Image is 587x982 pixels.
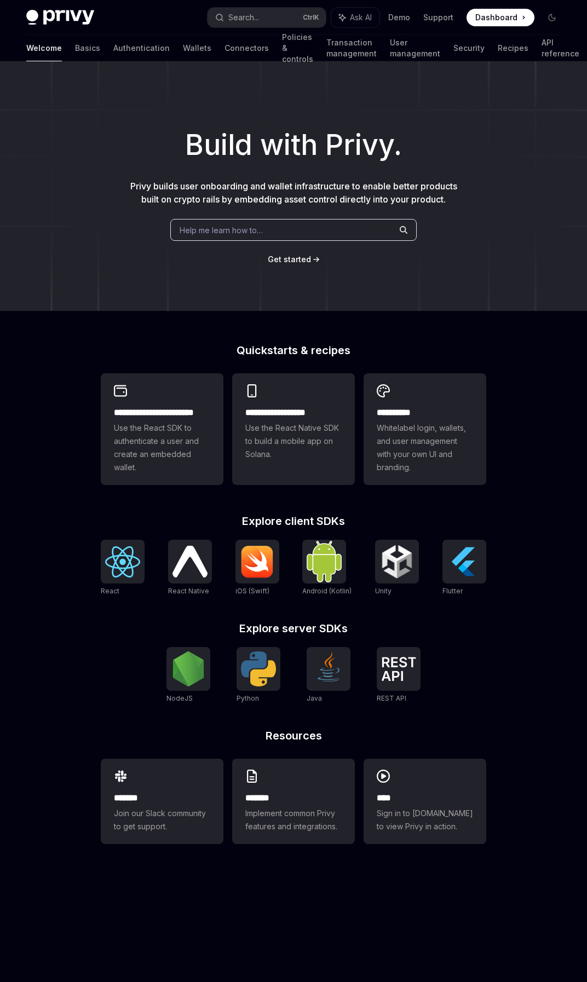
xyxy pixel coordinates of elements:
[183,35,211,61] a: Wallets
[105,546,140,577] img: React
[307,694,322,702] span: Java
[101,759,223,844] a: **** **Join our Slack community to get support.
[379,544,415,579] img: Unity
[331,8,379,27] button: Ask AI
[442,540,486,597] a: FlutterFlutter
[453,35,485,61] a: Security
[168,587,209,595] span: React Native
[447,544,482,579] img: Flutter
[113,35,170,61] a: Authentication
[101,587,119,595] span: React
[26,35,62,61] a: Welcome
[467,9,534,26] a: Dashboard
[208,8,326,27] button: Search...CtrlK
[101,623,486,634] h2: Explore server SDKs
[114,421,210,474] span: Use the React SDK to authenticate a user and create an embedded wallet.
[350,12,372,23] span: Ask AI
[268,254,311,265] a: Get started
[166,647,210,704] a: NodeJSNodeJS
[377,421,473,474] span: Whitelabel login, wallets, and user management with your own UI and branding.
[166,694,193,702] span: NodeJS
[235,587,269,595] span: iOS (Swift)
[307,647,350,704] a: JavaJava
[307,541,342,582] img: Android (Kotlin)
[237,647,280,704] a: PythonPython
[101,540,145,597] a: ReactReact
[381,657,416,681] img: REST API
[375,587,392,595] span: Unity
[364,759,486,844] a: ****Sign in to [DOMAIN_NAME] to view Privy in action.
[543,9,561,26] button: Toggle dark mode
[130,181,457,205] span: Privy builds user onboarding and wallet infrastructure to enable better products built on crypto ...
[245,807,342,833] span: Implement common Privy features and integrations.
[101,730,486,741] h2: Resources
[228,11,259,24] div: Search...
[268,255,311,264] span: Get started
[172,546,208,577] img: React Native
[377,694,406,702] span: REST API
[237,694,259,702] span: Python
[442,587,463,595] span: Flutter
[498,35,528,61] a: Recipes
[225,35,269,61] a: Connectors
[311,651,346,686] img: Java
[101,345,486,356] h2: Quickstarts & recipes
[18,124,569,166] h1: Build with Privy.
[326,35,377,61] a: Transaction management
[171,651,206,686] img: NodeJS
[388,12,410,23] a: Demo
[101,516,486,527] h2: Explore client SDKs
[241,651,276,686] img: Python
[303,13,319,22] span: Ctrl K
[180,224,263,236] span: Help me learn how to…
[240,545,275,578] img: iOS (Swift)
[168,540,212,597] a: React NativeReact Native
[232,373,355,485] a: **** **** **** ***Use the React Native SDK to build a mobile app on Solana.
[423,12,453,23] a: Support
[302,587,352,595] span: Android (Kotlin)
[26,10,94,25] img: dark logo
[245,421,342,461] span: Use the React Native SDK to build a mobile app on Solana.
[302,540,352,597] a: Android (Kotlin)Android (Kotlin)
[75,35,100,61] a: Basics
[377,647,421,704] a: REST APIREST API
[232,759,355,844] a: **** **Implement common Privy features and integrations.
[364,373,486,485] a: **** *****Whitelabel login, wallets, and user management with your own UI and branding.
[375,540,419,597] a: UnityUnity
[377,807,473,833] span: Sign in to [DOMAIN_NAME] to view Privy in action.
[542,35,579,61] a: API reference
[282,35,313,61] a: Policies & controls
[390,35,440,61] a: User management
[475,12,517,23] span: Dashboard
[114,807,210,833] span: Join our Slack community to get support.
[235,540,279,597] a: iOS (Swift)iOS (Swift)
